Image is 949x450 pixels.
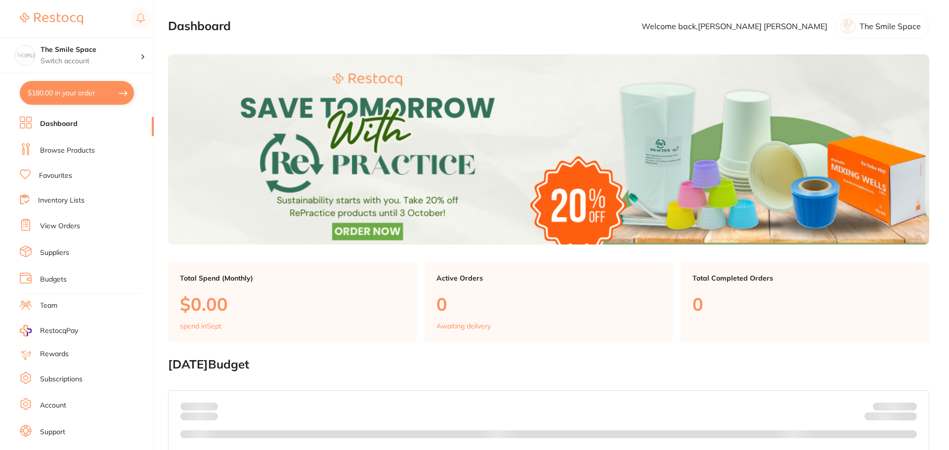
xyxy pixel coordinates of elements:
[40,326,78,336] span: RestocqPay
[15,45,35,65] img: The Smile Space
[20,325,78,336] a: RestocqPay
[692,294,917,314] p: 0
[40,146,95,156] a: Browse Products
[40,119,78,129] a: Dashboard
[39,171,72,181] a: Favourites
[168,19,231,33] h2: Dashboard
[40,349,69,359] a: Rewards
[38,196,85,205] a: Inventory Lists
[201,402,218,411] strong: $0.00
[900,414,917,423] strong: $0.00
[41,56,140,66] p: Switch account
[180,403,218,410] p: Spent:
[642,22,827,31] p: Welcome back, [PERSON_NAME] [PERSON_NAME]
[40,248,69,258] a: Suppliers
[681,262,929,342] a: Total Completed Orders0
[168,54,929,245] img: Dashboard
[40,374,83,384] a: Subscriptions
[20,7,83,30] a: Restocq Logo
[692,274,917,282] p: Total Completed Orders
[864,410,917,422] p: Remaining:
[40,427,65,437] a: Support
[180,294,405,314] p: $0.00
[20,325,32,336] img: RestocqPay
[898,402,917,411] strong: $NaN
[168,262,417,342] a: Total Spend (Monthly)$0.00spend inSept
[40,301,57,311] a: Team
[436,294,661,314] p: 0
[860,22,921,31] p: The Smile Space
[180,410,218,422] p: month
[180,274,405,282] p: Total Spend (Monthly)
[873,403,917,410] p: Budget:
[168,358,929,371] h2: [DATE] Budget
[20,13,83,25] img: Restocq Logo
[436,322,491,330] p: Awaiting delivery
[425,262,673,342] a: Active Orders0Awaiting delivery
[40,221,80,231] a: View Orders
[40,275,67,285] a: Budgets
[20,81,134,105] button: $180.00 in your order
[40,401,66,410] a: Account
[41,45,140,55] h4: The Smile Space
[180,322,221,330] p: spend in Sept
[436,274,661,282] p: Active Orders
